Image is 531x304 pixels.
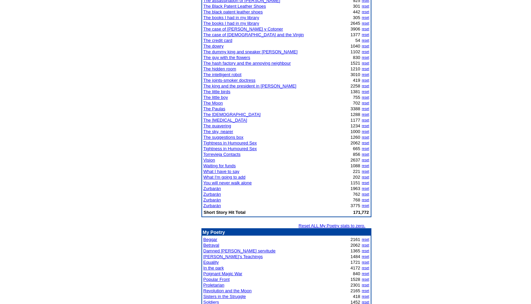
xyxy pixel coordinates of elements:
a: reset [362,10,369,14]
a: reset [362,21,369,25]
a: reset [362,192,369,196]
a: You will never walk alone [203,180,252,185]
a: The sky, nearer [203,129,233,134]
font: 1151 [351,180,360,185]
a: reset [362,50,369,54]
a: The [DEMOGRAPHIC_DATA] [203,112,261,117]
a: The [MEDICAL_DATA] [203,118,247,123]
a: Popular Front [203,277,230,282]
a: Vision [203,158,215,163]
p: My Poetry [203,230,370,235]
a: reset [362,56,369,59]
a: Sisters in the Struggle [203,294,246,299]
a: The books I had in my library [203,21,259,26]
a: reset [362,260,369,264]
a: reset [362,141,369,145]
a: The credit card [203,38,233,43]
font: 1484 [351,254,360,259]
a: reset [362,4,369,8]
a: reset [362,107,369,111]
a: The dummy king and sneaker [PERSON_NAME] [203,49,298,54]
a: Revolution and the Moon [203,288,252,293]
a: reset [362,78,369,82]
a: The little boy [203,95,228,100]
font: 2161 [351,237,360,242]
a: Beggar [203,237,217,242]
a: The hidden room [203,66,236,71]
a: Torrevieja Contacts [203,152,241,157]
font: 1102 [351,49,360,54]
a: In the park [203,265,224,270]
a: The guy with the flowers [203,55,250,60]
font: 1721 [351,260,360,265]
a: What I'm going to add [203,175,246,180]
a: reset [362,295,369,298]
font: 1000 [351,129,360,134]
font: 221 [353,169,360,174]
font: 305 [353,15,360,20]
font: 830 [353,55,360,60]
a: reset [362,147,369,150]
a: reset [362,61,369,65]
a: reset [362,96,369,99]
a: reset [362,39,369,42]
a: reset [362,135,369,139]
b: 171,772 [353,210,369,215]
a: reset [362,238,369,241]
a: The books I had in my library [203,15,259,20]
font: 856 [353,152,360,157]
font: 1365 [351,248,360,253]
a: Zurbarán [203,197,221,202]
a: reset [362,33,369,37]
font: 442 [353,9,360,14]
a: The Paulas [203,106,226,111]
a: The quavering [203,123,231,128]
font: 1528 [351,277,360,282]
font: 702 [353,101,360,106]
a: The case of [PERSON_NAME] y Cotoner [203,26,283,32]
font: 3010 [351,72,360,77]
a: Tightness in Humoured Sex [203,140,257,145]
a: reset [362,84,369,88]
a: The black patent leather shoes [203,9,263,14]
font: 1381 [351,89,360,94]
a: The little birds [203,89,231,94]
font: 1963 [351,186,360,191]
font: 755 [353,95,360,100]
font: 1088 [351,163,360,168]
font: 301 [353,4,360,9]
a: reset [362,16,369,19]
font: 418 [353,294,360,299]
font: 840 [353,271,360,276]
a: reset [362,44,369,48]
font: 3775 [351,203,360,208]
a: Equality [203,260,219,265]
font: 1234 [351,123,360,128]
a: reset [362,187,369,190]
a: reset [362,101,369,105]
font: 54 [355,38,360,43]
font: 2645 [351,21,360,26]
a: reset [362,278,369,281]
a: The joints-smoker doctress [203,78,256,83]
a: reset [362,243,369,247]
a: reset [362,130,369,133]
a: The king and the president in [PERSON_NAME] [203,83,296,88]
font: 762 [353,192,360,197]
a: reset [362,300,369,304]
a: Betrayal [203,243,219,248]
font: 1288 [351,112,360,117]
font: 1177 [351,118,360,123]
a: The case of [DEMOGRAPHIC_DATA] and the Virgin [203,32,304,37]
a: Waiting for funds [203,163,236,168]
a: The suggestions box [203,135,244,140]
a: reset [362,289,369,293]
font: 202 [353,175,360,180]
a: The hash factory and the annoying neighbour [203,61,291,66]
a: reset [362,67,369,71]
a: [PERSON_NAME]'s Teachings [203,254,263,259]
a: reset [362,204,369,207]
a: The dowry [203,44,224,49]
font: 1210 [351,66,360,71]
a: reset [362,164,369,168]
